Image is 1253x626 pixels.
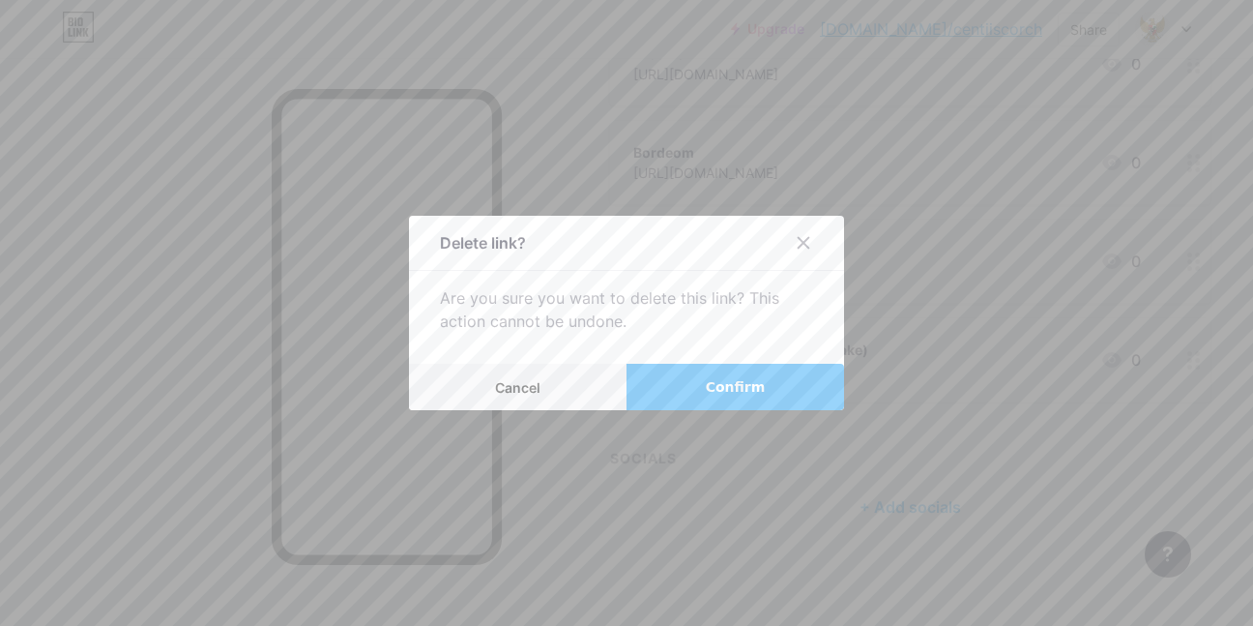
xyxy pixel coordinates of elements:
[440,231,526,254] div: Delete link?
[495,379,540,396] span: Cancel
[440,286,813,333] div: Are you sure you want to delete this link? This action cannot be undone.
[626,364,844,410] button: Confirm
[409,364,626,410] button: Cancel
[706,377,766,398] span: Confirm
